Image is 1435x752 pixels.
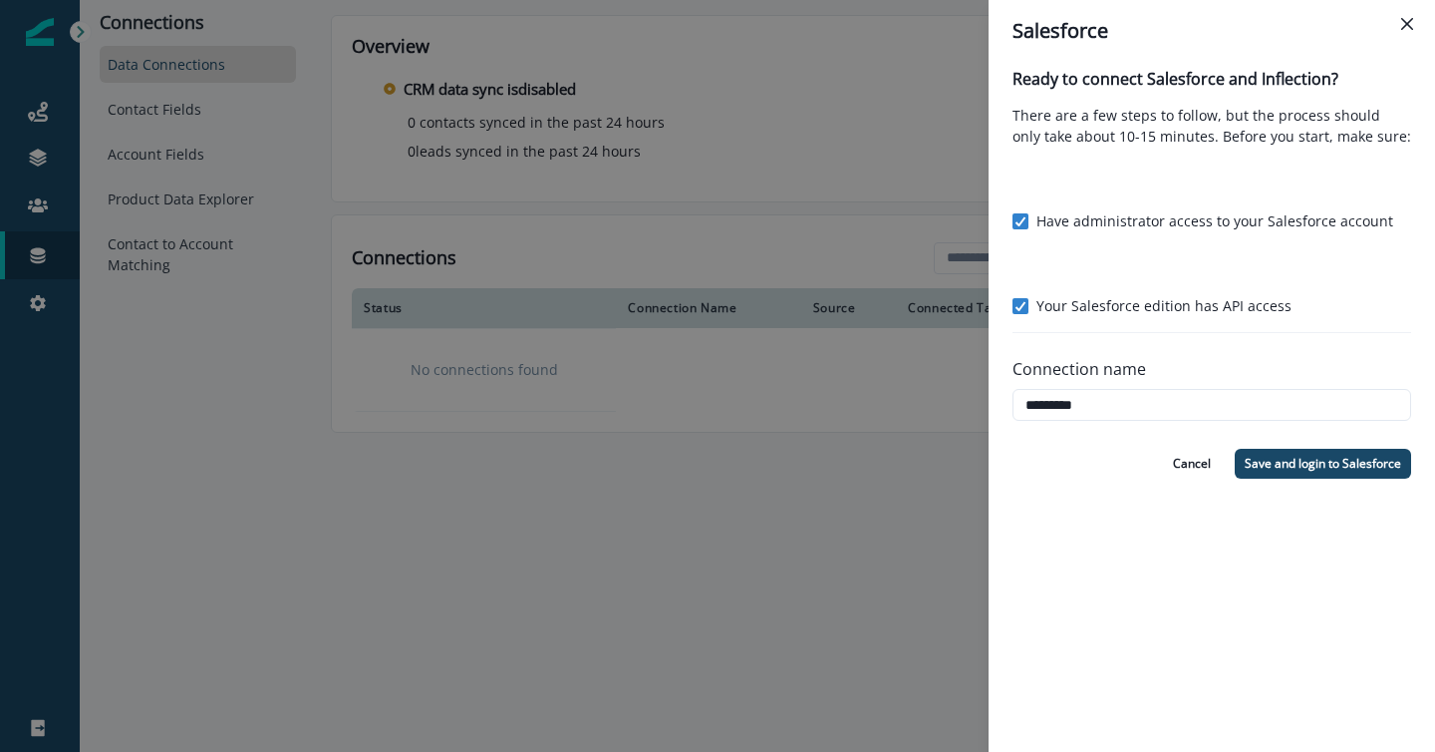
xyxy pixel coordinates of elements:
p: Your Salesforce edition has API access [1036,295,1291,316]
p: There are a few steps to follow, but the process should only take about 10-15 minutes. Before you... [1012,105,1411,147]
p: Connection name [1012,357,1146,381]
button: Save and login to Salesforce [1235,449,1411,479]
button: Cancel [1161,449,1223,479]
button: Close [1391,8,1423,40]
p: Cancel [1173,457,1211,471]
p: Have administrator access to your Salesforce account [1036,210,1393,231]
h4: Ready to connect Salesforce and Inflection? [1012,70,1338,89]
div: Salesforce [1012,16,1411,46]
